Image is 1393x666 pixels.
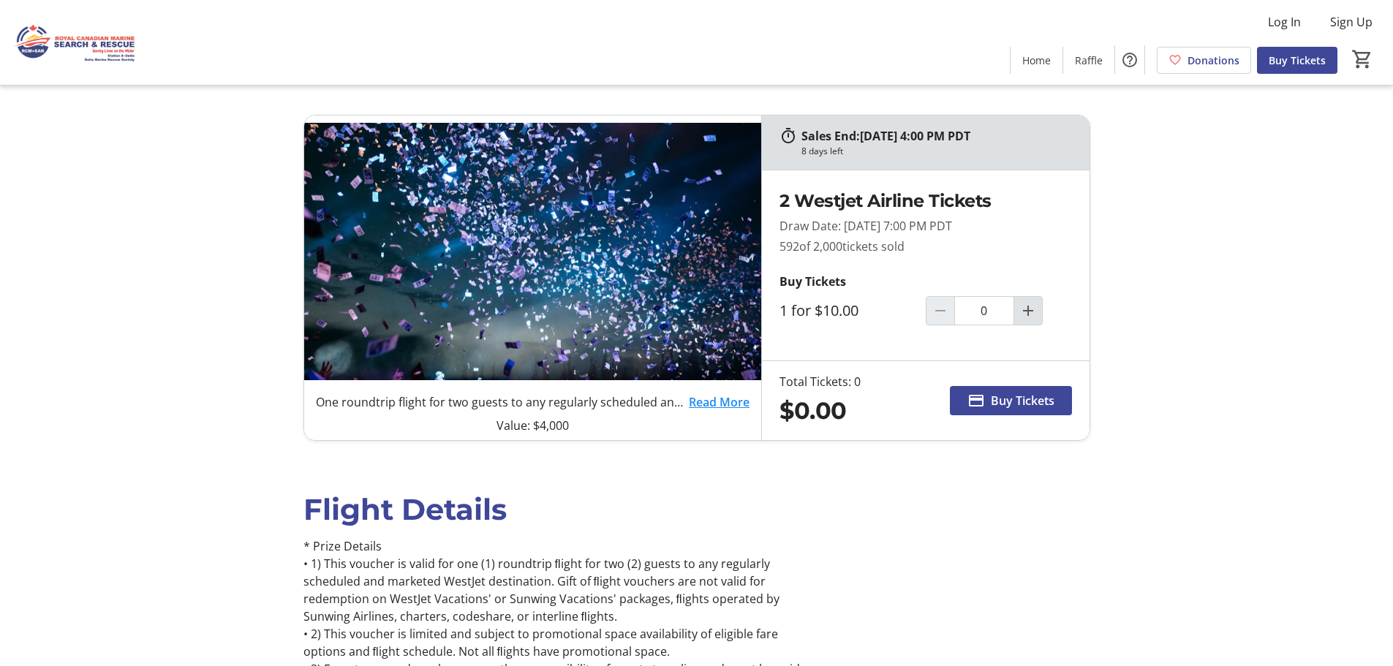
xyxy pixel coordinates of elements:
p: Sunwing Airlines, charters, codeshare, or interline ﬂights. [303,608,1090,625]
p: Draw Date: [DATE] 7:00 PM PDT [779,217,1072,235]
p: • 1) This voucher is valid for one (1) roundtrip ﬂight for two (2) guests to any regularly [303,555,1090,572]
span: of 2,000 [799,238,842,254]
button: Log In [1256,10,1313,34]
img: Royal Canadian Marine Search and Rescue - Station 8's Logo [9,6,139,79]
a: Buy Tickets [1257,47,1337,74]
span: Log In [1268,13,1301,31]
a: Read More [689,393,750,411]
button: Sign Up [1318,10,1384,34]
span: Home [1022,53,1051,68]
button: Increment by one [1014,297,1042,325]
p: scheduled and marketed WestJet destination. Gift of ﬂight vouchers are not valid for [303,572,1090,590]
span: Sign Up [1330,13,1373,31]
p: Value: $4,000 [316,417,750,434]
p: 592 tickets sold [779,238,1072,255]
p: redemption on WestJet Vacations' or Sunwing Vacations' packages, ﬂights operated by [303,590,1090,608]
p: options and ﬂight schedule. Not all ﬂights have promotional space. [303,643,1090,660]
h2: 2 Westjet Airline Tickets [779,188,1072,214]
a: Home [1011,47,1062,74]
img: 2 Westjet Airline Tickets [304,116,762,387]
button: Help [1115,45,1144,75]
p: Flight Details [303,488,1090,531]
a: Donations [1157,47,1251,74]
a: Raffle [1063,47,1114,74]
div: $0.00 [779,393,861,428]
p: • 2) This voucher is limited and subject to promotional space availability of eligible fare [303,625,1090,643]
span: Raffle [1075,53,1103,68]
span: Buy Tickets [991,392,1054,409]
div: 8 days left [801,145,843,158]
button: Buy Tickets [950,386,1072,415]
span: Buy Tickets [1269,53,1326,68]
button: Cart [1349,46,1375,72]
span: Sales End: [801,128,860,144]
strong: Buy Tickets [779,273,846,290]
label: 1 for $10.00 [779,302,858,319]
span: Donations [1188,53,1239,68]
span: [DATE] 4:00 PM PDT [860,128,970,144]
div: Total Tickets: 0 [779,373,861,390]
p: * Prize Details [303,537,1090,555]
p: One roundtrip flight for two guests to any regularly scheduled and marketed WestJet destination*!... [316,393,690,411]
